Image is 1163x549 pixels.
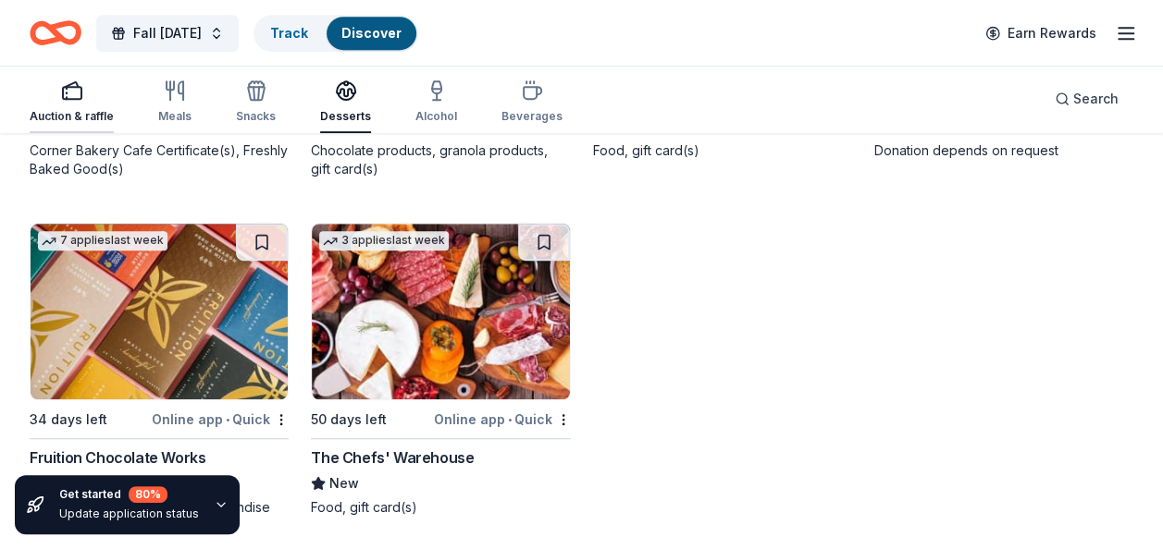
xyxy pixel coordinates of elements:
[133,22,202,44] span: Fall [DATE]
[31,224,288,399] img: Image for Fruition Chocolate Works
[96,15,239,52] button: Fall [DATE]
[501,109,563,124] div: Beverages
[30,141,289,178] div: Corner Bakery Cafe Certificate(s), Freshly Baked Good(s)
[158,72,192,133] button: Meals
[152,408,289,431] div: Online app Quick
[254,15,418,52] button: TrackDiscover
[38,231,167,250] div: 7 applies last week
[329,472,359,494] span: New
[508,412,512,427] span: •
[311,446,474,469] div: The Chefs' Warehouse
[30,72,114,133] button: Auction & raffle
[311,498,570,517] div: Food, gift card(s)
[30,409,107,431] div: 34 days left
[415,72,457,133] button: Alcohol
[236,109,276,124] div: Snacks
[501,72,563,133] button: Beverages
[59,506,199,521] div: Update application status
[1040,80,1133,117] button: Search
[158,109,192,124] div: Meals
[30,223,289,517] a: Image for Fruition Chocolate Works7 applieslast week34 days leftOnline app•QuickFruition Chocolat...
[1073,88,1119,110] span: Search
[312,224,569,399] img: Image for The Chefs' Warehouse
[30,109,114,124] div: Auction & raffle
[593,141,852,160] div: Food, gift card(s)
[311,141,570,178] div: Chocolate products, granola products, gift card(s)
[874,141,1133,160] div: Donation depends on request
[270,25,308,41] a: Track
[311,409,387,431] div: 50 days left
[320,109,371,124] div: Desserts
[311,223,570,517] a: Image for The Chefs' Warehouse3 applieslast week50 days leftOnline app•QuickThe Chefs' WarehouseN...
[129,486,167,503] div: 80 %
[415,109,457,124] div: Alcohol
[320,72,371,133] button: Desserts
[341,25,402,41] a: Discover
[59,486,199,503] div: Get started
[30,11,81,55] a: Home
[434,408,571,431] div: Online app Quick
[30,446,205,469] div: Fruition Chocolate Works
[236,72,276,133] button: Snacks
[319,231,449,250] div: 3 applies last week
[226,412,229,427] span: •
[974,17,1107,50] a: Earn Rewards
